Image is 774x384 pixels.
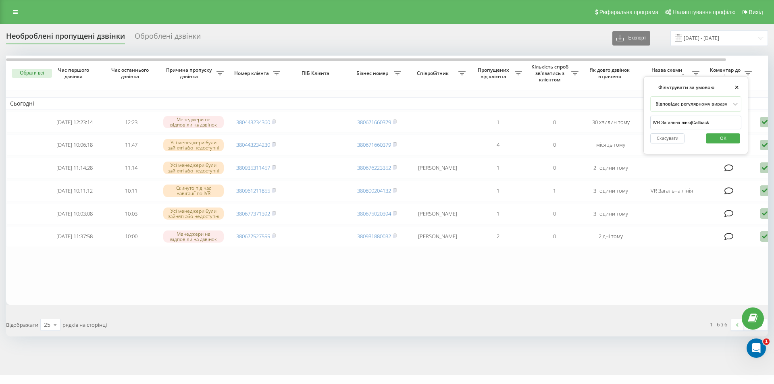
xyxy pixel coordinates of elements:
[236,187,270,194] a: 380961211855
[163,162,224,174] div: Усі менеджери були зайняті або недоступні
[357,118,391,126] a: 380671660379
[357,141,391,148] a: 380671660379
[650,133,685,143] button: Скасувати
[706,133,740,143] button: OK
[526,226,583,247] td: 0
[46,112,103,133] td: [DATE] 12:23:14
[405,157,470,179] td: [PERSON_NAME]
[163,67,216,79] span: Причина пропуску дзвінка
[405,203,470,224] td: [PERSON_NAME]
[583,112,639,133] td: 30 хвилин тому
[163,208,224,220] div: Усі менеджери були зайняті або недоступні
[470,112,526,133] td: 1
[46,226,103,247] td: [DATE] 11:37:58
[650,84,714,91] span: Фільтрувати за умовою
[470,226,526,247] td: 2
[46,203,103,224] td: [DATE] 10:03:08
[357,232,391,240] a: 380981880032
[589,67,633,79] span: Як довго дзвінок втрачено
[749,9,763,15] span: Вихід
[707,67,745,79] span: Коментар до дзвінка
[163,230,224,243] div: Менеджери не відповіли на дзвінок
[530,64,571,83] span: Кількість спроб зв'язатись з клієнтом
[232,70,273,77] span: Номер клієнта
[6,32,125,44] div: Необроблені пропущені дзвінки
[103,203,159,224] td: 10:03
[163,139,224,151] div: Усі менеджери були зайняті або недоступні
[583,157,639,179] td: 2 години тому
[46,157,103,179] td: [DATE] 11:14:28
[612,31,650,46] button: Експорт
[712,132,734,144] span: OK
[236,164,270,171] a: 380935311457
[639,180,703,201] td: IVR Загальна лінія
[639,112,703,133] td: [PERSON_NAME]
[672,9,735,15] span: Налаштування профілю
[405,226,470,247] td: [PERSON_NAME]
[747,338,766,358] iframe: Intercom live chat
[357,210,391,217] a: 380675020394
[710,320,727,328] div: 1 - 6 з 6
[6,321,38,328] span: Відображати
[639,134,703,156] td: [PERSON_NAME]
[53,67,96,79] span: Час першого дзвінка
[103,134,159,156] td: 11:47
[236,118,270,126] a: 380443234360
[732,83,741,92] button: ×
[583,180,639,201] td: 3 години тому
[526,180,583,201] td: 1
[109,67,153,79] span: Час останнього дзвінка
[46,180,103,201] td: [DATE] 10:11:12
[12,69,52,78] button: Обрати всі
[357,187,391,194] a: 380800204132
[583,203,639,224] td: 3 години тому
[103,226,159,247] td: 10:00
[474,67,515,79] span: Пропущених від клієнта
[353,70,394,77] span: Бізнес номер
[163,116,224,128] div: Менеджери не відповіли на дзвінок
[357,164,391,171] a: 380676223352
[62,321,107,328] span: рядків на сторінці
[470,134,526,156] td: 4
[135,32,201,44] div: Оброблені дзвінки
[526,134,583,156] td: 0
[526,112,583,133] td: 0
[291,70,342,77] span: ПІБ Клієнта
[44,321,50,329] div: 25
[103,180,159,201] td: 10:11
[163,185,224,197] div: Скинуто під час навігації по IVR
[650,116,741,130] input: Введіть значення
[643,67,692,79] span: Назва схеми переадресації
[763,338,770,345] span: 1
[526,157,583,179] td: 0
[409,70,458,77] span: Співробітник
[236,232,270,240] a: 380672527555
[103,112,159,133] td: 12:23
[599,9,659,15] span: Реферальна програма
[236,141,270,148] a: 380443234230
[526,203,583,224] td: 0
[236,210,270,217] a: 380677371392
[470,180,526,201] td: 1
[470,203,526,224] td: 1
[583,226,639,247] td: 2 дні тому
[46,134,103,156] td: [DATE] 10:06:18
[470,157,526,179] td: 1
[583,134,639,156] td: місяць тому
[103,157,159,179] td: 11:14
